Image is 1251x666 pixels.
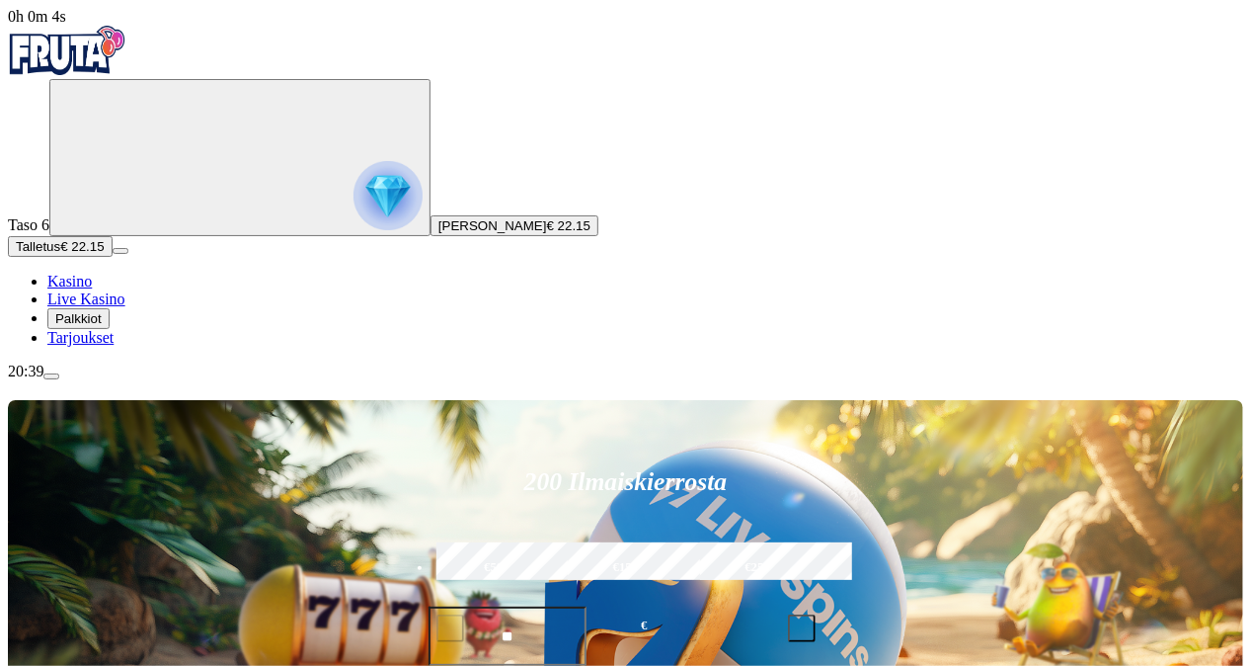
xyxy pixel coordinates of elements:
button: reward progress [49,79,430,236]
button: [PERSON_NAME]€ 22.15 [430,215,598,236]
a: Live Kasino [47,291,125,307]
button: Palkkiot [47,308,110,329]
label: €150 [563,540,688,597]
span: € [641,617,647,635]
span: user session time [8,8,66,25]
span: € 22.15 [60,239,104,254]
button: menu [113,248,128,254]
button: minus icon [436,615,464,642]
a: Fruta [8,61,126,78]
a: Tarjoukset [47,329,114,346]
button: Talletusplus icon€ 22.15 [8,236,113,257]
img: Fruta [8,26,126,75]
span: 20:39 [8,363,43,379]
button: plus icon [788,615,816,642]
a: Kasino [47,273,92,290]
span: Talletus [16,239,60,254]
span: € 22.15 [547,218,590,233]
span: Taso 6 [8,216,49,233]
nav: Main menu [8,273,1243,347]
span: Palkkiot [55,311,102,326]
label: €250 [695,540,821,597]
img: reward progress [353,161,423,230]
nav: Primary [8,26,1243,347]
button: menu [43,374,59,379]
span: [PERSON_NAME] [438,218,547,233]
label: €50 [431,540,557,597]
